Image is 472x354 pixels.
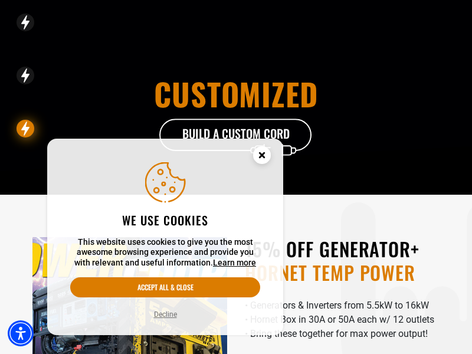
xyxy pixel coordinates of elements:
button: Accept all & close [70,277,260,297]
h2: We use cookies [70,212,260,228]
a: Build A Custom Cord [159,119,313,152]
h2: 15% OFF GENERATOR+ [245,237,440,284]
div: Accessibility Menu [8,320,34,346]
aside: Cookie Consent [47,139,283,336]
a: This website uses cookies to give you the most awesome browsing experience and provide you with r... [213,258,256,267]
button: Decline [150,309,181,320]
h1: customized [32,78,440,109]
span: HORNET TEMP POWER [245,261,440,284]
p: This website uses cookies to give you the most awesome browsing experience and provide you with r... [70,237,260,268]
p: • Generators & Inverters from 5.5kW to 16kW • Hornet Box in 30A or 50A each w/ 12 outlets • Bring... [245,299,440,341]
